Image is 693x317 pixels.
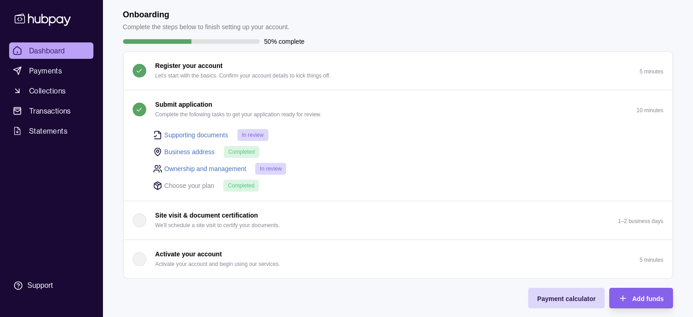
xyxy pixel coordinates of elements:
[29,85,66,96] span: Collections
[164,130,228,140] a: Supporting documents
[537,295,595,302] span: Payment calculator
[123,52,672,90] button: Register your account Let's start with the basics. Confirm your account details to kick things of...
[9,62,93,79] a: Payments
[155,210,258,220] p: Site visit & document certification
[9,123,93,139] a: Statements
[123,240,672,278] button: Activate your account Activate your account and begin using our services.5 minutes
[618,218,663,224] p: 1–2 business days
[9,83,93,99] a: Collections
[228,149,255,155] span: Completed
[639,68,663,75] p: 5 minutes
[155,109,322,120] p: Complete the following tasks to get your application ready for review.
[29,125,67,136] span: Statements
[29,105,71,116] span: Transactions
[123,22,290,32] p: Complete the steps below to finish setting up your account.
[639,257,663,263] p: 5 minutes
[528,288,605,308] button: Payment calculator
[155,220,280,230] p: We'll schedule a site visit to certify your documents.
[242,132,264,138] span: In review
[123,10,290,20] h1: Onboarding
[609,288,672,308] button: Add funds
[260,166,282,172] span: In review
[264,36,305,47] p: 50% complete
[155,99,212,109] p: Submit application
[228,182,254,189] span: Completed
[632,295,663,302] span: Add funds
[164,181,215,191] p: Choose your plan
[155,259,280,269] p: Activate your account and begin using our services.
[637,107,663,114] p: 10 minutes
[9,103,93,119] a: Transactions
[155,71,331,81] p: Let's start with the basics. Confirm your account details to kick things off.
[29,65,62,76] span: Payments
[9,42,93,59] a: Dashboard
[27,281,53,291] div: Support
[123,90,672,129] button: Submit application Complete the following tasks to get your application ready for review.10 minutes
[123,201,672,239] button: Site visit & document certification We'll schedule a site visit to certify your documents.1–2 bus...
[29,45,65,56] span: Dashboard
[164,147,215,157] a: Business address
[164,164,246,174] a: Ownership and management
[9,276,93,295] a: Support
[155,249,222,259] p: Activate your account
[155,61,223,71] p: Register your account
[123,129,672,201] div: Submit application Complete the following tasks to get your application ready for review.10 minutes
